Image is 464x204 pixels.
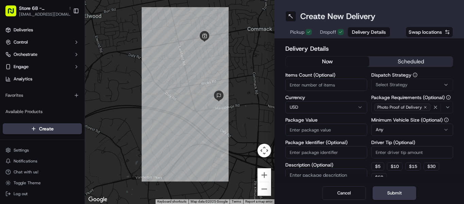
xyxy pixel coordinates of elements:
[376,82,408,88] span: Select Strategy
[405,162,421,171] button: $15
[406,27,453,37] button: Swap locations
[87,195,109,204] a: Open this area in Google Maps (opens a new window)
[3,74,82,84] a: Analytics
[3,167,82,177] button: Chat with us!
[21,106,55,111] span: [PERSON_NAME]
[285,124,367,136] input: Enter package value
[371,173,387,182] button: $50
[18,44,122,51] input: Got a question? Start typing here...
[3,61,82,72] button: Engage
[352,29,386,35] span: Delivery Details
[285,73,367,77] label: Items Count (Optional)
[3,25,82,35] a: Deliveries
[387,162,403,171] button: $10
[3,49,82,60] button: Orchestrate
[3,189,82,199] button: Log out
[3,106,82,117] div: Available Products
[371,73,453,77] label: Dispatch Strategy
[371,162,384,171] button: $5
[7,65,19,77] img: 1736555255976-a54dd68f-1ca7-489b-9aae-adbdc363a1c4
[320,29,336,35] span: Dropoff
[257,144,271,157] button: Map camera controls
[369,57,453,67] button: scheduled
[232,200,241,203] a: Terms (opens in new tab)
[290,29,304,35] span: Pickup
[3,3,70,19] button: Store 68 - Commack, [GEOGRAPHIC_DATA] (Just Salad)[EMAIL_ADDRESS][DOMAIN_NAME]
[105,87,124,95] button: See all
[39,125,54,132] span: Create
[48,150,82,156] a: Powered byPylon
[3,145,82,155] button: Settings
[14,134,52,141] span: Knowledge Base
[245,200,272,203] a: Report a map error
[14,158,37,164] span: Notifications
[14,147,29,153] span: Settings
[373,186,416,200] button: Submit
[286,57,369,67] button: now
[14,191,28,197] span: Log out
[7,89,46,94] div: Past conversations
[257,168,271,182] button: Zoom in
[3,178,82,188] button: Toggle Theme
[409,29,442,35] span: Swap locations
[3,37,82,48] button: Control
[56,106,59,111] span: •
[371,95,453,100] label: Package Requirements (Optional)
[57,135,63,140] div: 💻
[3,123,82,134] button: Create
[14,39,28,45] span: Control
[87,195,109,204] img: Google
[413,73,417,77] button: Dispatch Strategy
[68,151,82,156] span: Pylon
[64,134,109,141] span: API Documentation
[371,101,453,113] button: Photo Proof of Delivery
[7,99,18,110] img: Alwin
[371,140,453,145] label: Driver Tip (Optional)
[191,200,228,203] span: Map data ©2025 Google
[14,64,29,70] span: Engage
[14,169,38,175] span: Chat with us!
[19,5,66,12] button: Store 68 - Commack, [GEOGRAPHIC_DATA] (Just Salad)
[14,76,32,82] span: Analytics
[7,27,124,38] p: Welcome 👋
[157,199,186,204] button: Keyboard shortcuts
[19,12,73,17] button: [EMAIL_ADDRESS][DOMAIN_NAME]
[285,117,367,122] label: Package Value
[55,131,112,143] a: 💻API Documentation
[285,95,367,100] label: Currency
[424,162,439,171] button: $30
[14,180,41,186] span: Toggle Theme
[3,90,82,101] div: Favorites
[285,44,453,53] h2: Delivery Details
[377,105,422,110] span: Photo Proof of Delivery
[300,11,375,22] h1: Create New Delivery
[7,135,12,140] div: 📗
[371,117,453,122] label: Minimum Vehicle Size (Optional)
[285,162,367,167] label: Description (Optional)
[257,182,271,196] button: Zoom out
[371,79,453,91] button: Select Strategy
[14,27,33,33] span: Deliveries
[14,51,37,58] span: Orchestrate
[322,186,366,200] button: Cancel
[60,106,74,111] span: [DATE]
[23,65,111,72] div: Start new chat
[444,117,449,122] button: Minimum Vehicle Size (Optional)
[7,7,20,20] img: Nash
[115,67,124,75] button: Start new chat
[285,146,367,158] input: Enter package identifier
[371,146,453,158] input: Enter driver tip amount
[285,79,367,91] input: Enter number of items
[23,72,86,77] div: We're available if you need us!
[14,106,19,111] img: 1736555255976-a54dd68f-1ca7-489b-9aae-adbdc363a1c4
[446,95,451,100] button: Package Requirements (Optional)
[285,140,367,145] label: Package Identifier (Optional)
[3,156,82,166] button: Notifications
[4,131,55,143] a: 📗Knowledge Base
